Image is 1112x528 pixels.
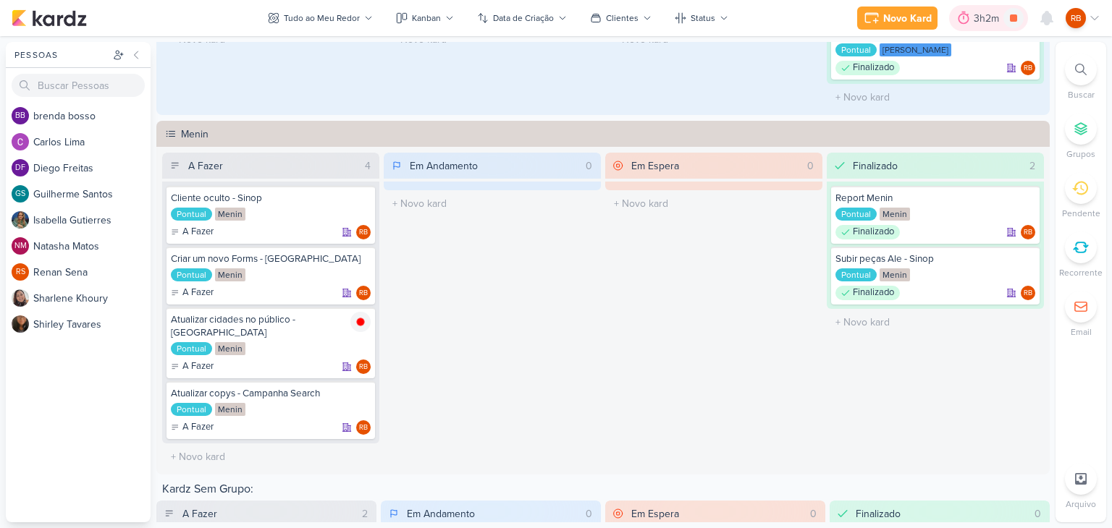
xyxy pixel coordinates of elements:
p: NM [14,242,27,250]
div: 0 [801,158,820,174]
div: Rogerio Bispo [356,420,371,435]
div: Finalizado [835,225,900,239]
input: + Novo kard [387,193,598,214]
div: Criar um novo Forms - Verona [171,252,371,265]
img: tracking [350,312,371,332]
div: Rogerio Bispo [356,225,371,239]
p: Finalizado [853,286,894,300]
div: Responsável: Rogerio Bispo [1021,225,1035,239]
div: Pontual [835,208,877,221]
p: RB [1024,229,1032,237]
div: Pessoas [12,48,110,61]
div: C a r l o s L i m a [33,135,151,150]
p: Recorrente [1059,266,1103,279]
img: Carlos Lima [12,133,29,150]
div: Pontual [171,342,212,355]
img: Isabella Gutierres [12,211,29,229]
p: Grupos [1066,148,1095,161]
div: A Fazer [188,158,223,174]
div: Rogerio Bispo [1021,61,1035,75]
div: D i e g o F r e i t a s [33,161,151,176]
div: Renan Sena [12,263,29,281]
p: RB [359,229,368,237]
div: A Fazer [171,225,214,239]
p: Email [1071,325,1092,338]
div: R e n a n S e n a [33,265,151,280]
div: Cliente oculto - Sinop [171,192,371,205]
div: Menin [215,342,245,355]
p: Finalizado [853,225,894,239]
div: Em Andamento [410,158,478,174]
div: Menin [215,208,245,221]
p: DF [15,164,25,172]
div: Kardz Sem Grupo: [156,480,1050,501]
div: Finalizado [856,506,901,521]
input: Buscar Pessoas [12,74,145,97]
div: A Fazer [171,420,214,435]
p: bb [15,112,25,120]
p: RB [1024,290,1032,297]
input: + Novo kard [830,312,1041,333]
div: A Fazer [171,286,214,300]
div: Atualizar copys - Campanha Search [171,387,371,400]
div: Novo Kard [883,11,932,26]
div: Responsável: Rogerio Bispo [1021,286,1035,300]
div: Responsável: Rogerio Bispo [356,286,371,300]
div: 3h2m [974,11,1003,26]
p: Arquivo [1066,498,1096,511]
div: Pontual [171,268,212,281]
p: RB [359,425,368,432]
div: Rogerio Bispo [1066,8,1086,28]
img: Shirley Tavares [12,315,29,333]
div: Pontual [171,403,212,416]
div: Rogerio Bispo [1021,286,1035,300]
p: A Fazer [182,225,214,239]
div: Finalizado [835,286,900,300]
button: Novo Kard [857,7,938,30]
div: 0 [580,158,598,174]
div: 2 [356,506,374,521]
div: S h a r l e n e K h o u r y [33,291,151,306]
p: GS [15,190,25,198]
p: RB [359,290,368,297]
div: 0 [580,506,598,521]
div: 4 [359,158,376,174]
div: 0 [804,506,822,521]
div: Finalizado [853,158,898,174]
img: kardz.app [12,9,87,27]
div: 2 [1024,158,1041,174]
input: + Novo kard [830,87,1041,108]
li: Ctrl + F [1056,54,1106,101]
p: Buscar [1068,88,1095,101]
div: 0 [1029,506,1047,521]
div: Menin [215,403,245,416]
div: Rogerio Bispo [356,286,371,300]
div: Pontual [835,268,877,281]
div: Guilherme Santos [12,185,29,203]
p: RS [16,268,25,276]
div: Em Espera [631,158,679,174]
div: S h i r l e y T a v a r e s [33,317,151,332]
div: Responsável: Rogerio Bispo [356,420,371,435]
div: Report Menin [835,192,1035,205]
div: A Fazer [171,359,214,374]
p: RB [1071,12,1082,25]
p: Finalizado [853,61,894,75]
div: Menin [880,208,910,221]
p: RB [1024,65,1032,72]
p: Pendente [1062,207,1100,220]
p: A Fazer [182,286,214,300]
div: Subir peças Ale - Sinop [835,252,1035,265]
div: Em Espera [631,506,679,521]
div: Responsável: Rogerio Bispo [1021,61,1035,75]
input: + Novo kard [608,193,820,214]
div: Pontual [171,208,212,221]
div: Menin [215,268,245,281]
p: RB [359,364,368,371]
div: I s a b e l l a G u t i e r r e s [33,213,151,228]
div: b r e n d a b o s s o [33,108,151,124]
div: Menin [880,268,910,281]
div: Em Andamento [407,506,475,521]
div: Atualizar cidades no público - Verona [171,313,371,339]
input: + Novo kard [165,446,376,467]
